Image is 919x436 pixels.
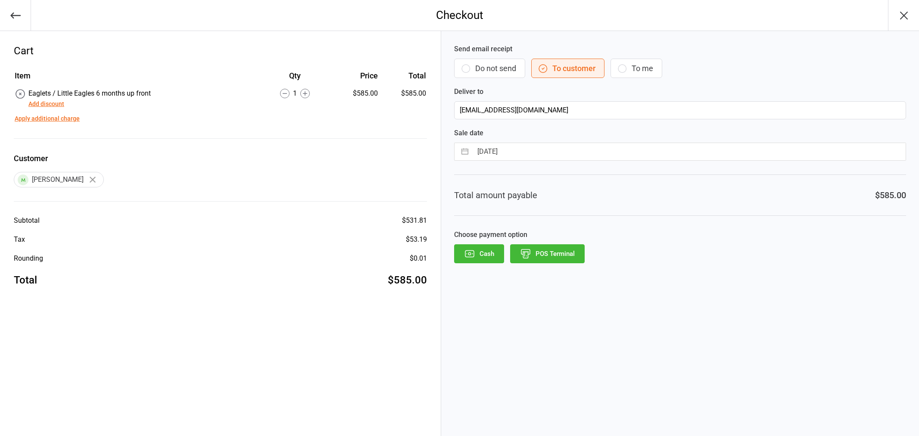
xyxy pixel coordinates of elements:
[454,44,906,54] label: Send email receipt
[454,244,504,263] button: Cash
[331,70,378,81] div: Price
[381,70,426,87] th: Total
[454,59,525,78] button: Do not send
[14,215,40,226] div: Subtotal
[454,101,906,119] input: Customer Email
[14,234,25,245] div: Tax
[611,59,662,78] button: To me
[260,88,330,99] div: 1
[14,253,43,264] div: Rounding
[510,244,585,263] button: POS Terminal
[531,59,604,78] button: To customer
[388,272,427,288] div: $585.00
[15,114,80,123] button: Apply additional charge
[260,70,330,87] th: Qty
[454,189,537,202] div: Total amount payable
[381,88,426,109] td: $585.00
[28,100,64,109] button: Add discount
[406,234,427,245] div: $53.19
[454,87,906,97] label: Deliver to
[28,89,151,97] span: Eaglets / Little Eagles 6 months up front
[15,70,259,87] th: Item
[402,215,427,226] div: $531.81
[410,253,427,264] div: $0.01
[14,153,427,164] label: Customer
[331,88,378,99] div: $585.00
[14,43,427,59] div: Cart
[454,128,906,138] label: Sale date
[14,272,37,288] div: Total
[875,189,906,202] div: $585.00
[14,172,104,187] div: [PERSON_NAME]
[454,230,906,240] label: Choose payment option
